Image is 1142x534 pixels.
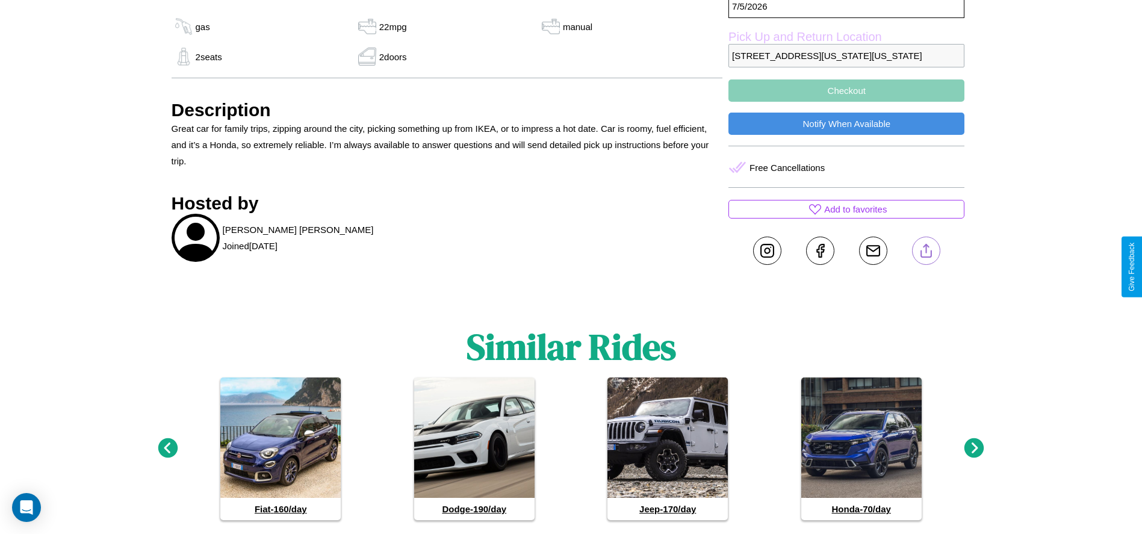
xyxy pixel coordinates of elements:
h3: Hosted by [172,193,723,214]
button: Notify When Available [728,113,964,135]
div: Open Intercom Messenger [12,493,41,522]
p: Free Cancellations [749,160,825,176]
p: 22 mpg [379,19,407,35]
p: gas [196,19,210,35]
div: Give Feedback [1128,243,1136,291]
h4: Jeep - 170 /day [607,498,728,520]
button: Add to favorites [728,200,964,219]
img: gas [355,17,379,36]
a: Jeep-170/day [607,377,728,520]
p: manual [563,19,592,35]
p: [PERSON_NAME] [PERSON_NAME] [223,222,374,238]
p: Add to favorites [824,201,887,217]
p: Joined [DATE] [223,238,278,254]
img: gas [539,17,563,36]
label: Pick Up and Return Location [728,30,964,44]
img: gas [172,48,196,66]
h4: Fiat - 160 /day [220,498,341,520]
p: [STREET_ADDRESS][US_STATE][US_STATE] [728,44,964,67]
a: Fiat-160/day [220,377,341,520]
a: Dodge-190/day [414,377,535,520]
a: Honda-70/day [801,377,922,520]
p: 2 doors [379,49,407,65]
p: Great car for family trips, zipping around the city, picking something up from IKEA, or to impres... [172,120,723,169]
button: Checkout [728,79,964,102]
h4: Honda - 70 /day [801,498,922,520]
h3: Description [172,100,723,120]
h4: Dodge - 190 /day [414,498,535,520]
img: gas [355,48,379,66]
p: 2 seats [196,49,222,65]
img: gas [172,17,196,36]
h1: Similar Rides [467,322,676,371]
